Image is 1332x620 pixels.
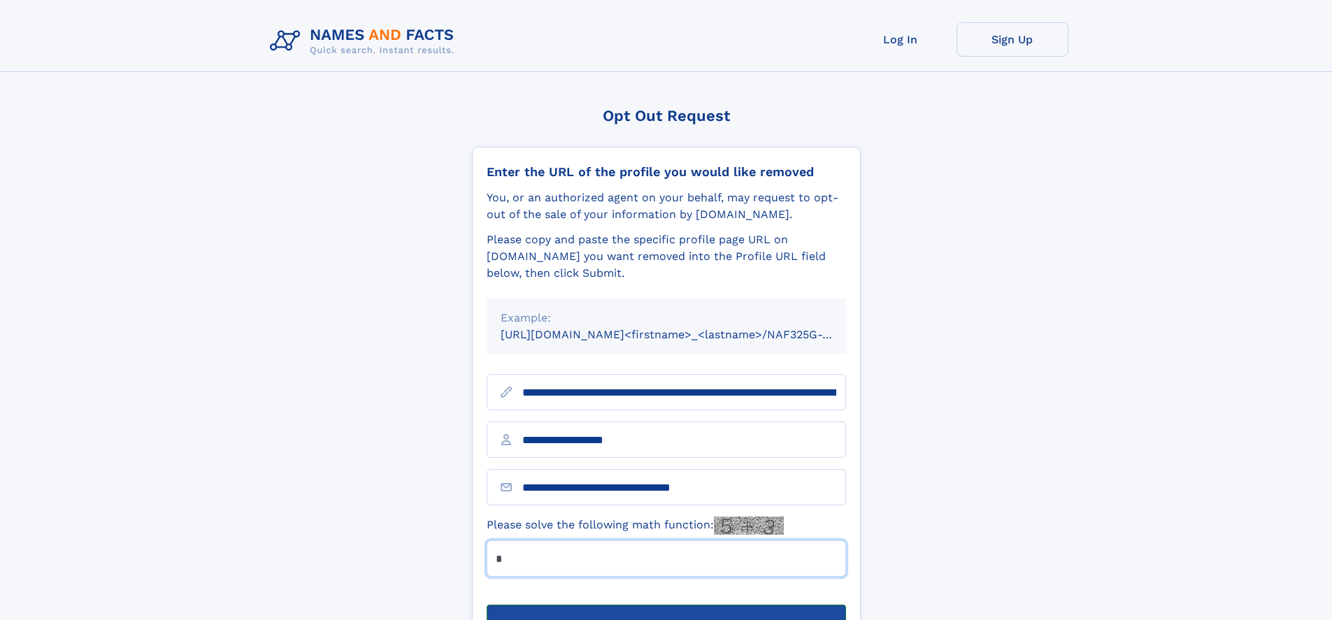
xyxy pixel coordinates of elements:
[501,310,832,326] div: Example:
[957,22,1068,57] a: Sign Up
[487,189,846,223] div: You, or an authorized agent on your behalf, may request to opt-out of the sale of your informatio...
[487,517,784,535] label: Please solve the following math function:
[845,22,957,57] a: Log In
[487,164,846,180] div: Enter the URL of the profile you would like removed
[264,22,466,60] img: Logo Names and Facts
[472,107,861,124] div: Opt Out Request
[501,328,873,341] small: [URL][DOMAIN_NAME]<firstname>_<lastname>/NAF325G-xxxxxxxx
[487,231,846,282] div: Please copy and paste the specific profile page URL on [DOMAIN_NAME] you want removed into the Pr...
